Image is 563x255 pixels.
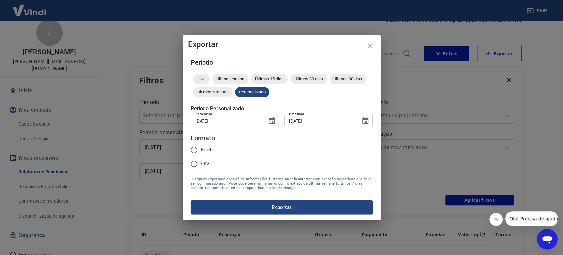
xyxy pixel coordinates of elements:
span: Olá! Precisa de ajuda? [4,5,55,10]
div: Últimos 30 dias [290,74,327,84]
h5: Período Personalizado [191,105,373,112]
div: Últimos 90 dias [329,74,366,84]
div: Última semana [212,74,248,84]
span: Hoje [193,76,210,81]
label: Data final [289,112,304,117]
iframe: Botão para abrir a janela de mensagens [537,229,558,250]
span: Últimos 90 dias [329,76,366,81]
h4: Exportar [188,40,375,48]
span: Personalizado [235,90,269,94]
button: Choose date, selected date is 1 de ago de 2025 [265,114,278,127]
legend: Formato [191,133,215,143]
span: Últimos 15 dias [251,76,288,81]
input: DD/MM/YYYY [191,115,263,127]
span: Última semana [212,76,248,81]
iframe: Mensagem da empresa [505,211,558,226]
span: Últimos 30 dias [290,76,327,81]
label: Data inicial [195,112,212,117]
h5: Período [191,59,373,66]
div: Hoje [193,74,210,84]
button: Exportar [191,200,373,214]
div: Últimos 6 meses [193,87,233,97]
span: O arquivo exportado conterá as informações filtradas na tela anterior com exceção do período que ... [191,177,373,190]
button: close [362,38,378,54]
span: CSV [201,160,209,167]
div: Personalizado [235,87,269,97]
span: Excel [201,146,211,153]
div: Últimos 15 dias [251,74,288,84]
button: Choose date, selected date is 22 de set de 2025 [359,114,372,127]
iframe: Fechar mensagem [489,213,503,226]
span: Últimos 6 meses [193,90,233,94]
input: DD/MM/YYYY [284,115,356,127]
